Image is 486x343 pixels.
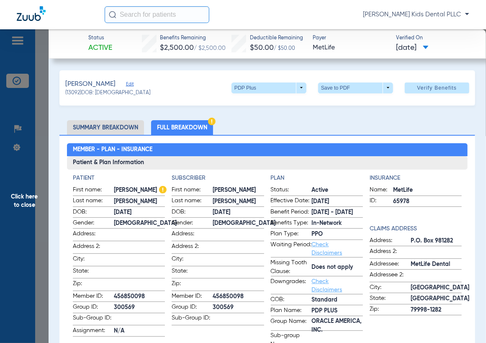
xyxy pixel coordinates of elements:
[67,120,144,135] li: Summary Breakdown
[370,305,411,315] span: Zip:
[73,279,114,291] span: Zip:
[271,258,312,276] span: Missing Tooth Clause:
[417,85,457,91] span: Verify Benefits
[370,186,393,196] span: Name:
[73,174,165,183] h4: Patient
[213,208,264,217] span: [DATE]
[271,230,312,240] span: Plan Type:
[411,260,462,269] span: MetLife Dental
[313,35,389,42] span: Payer
[73,230,114,241] span: Address:
[114,208,165,217] span: [DATE]
[65,90,150,97] span: (13092) DOB: [DEMOGRAPHIC_DATA]
[312,307,363,315] span: PDP PLUS
[312,296,363,304] span: Standard
[172,219,213,229] span: Gender:
[271,295,312,305] span: COB:
[73,267,114,278] span: State:
[172,255,213,266] span: City:
[114,327,165,335] span: N/A
[172,174,264,183] h4: Subscriber
[65,79,116,90] span: [PERSON_NAME]
[88,35,112,42] span: Status
[114,219,177,228] span: [DEMOGRAPHIC_DATA]
[370,196,393,206] span: ID:
[73,303,114,313] span: Group ID:
[73,242,114,253] span: Address 2:
[172,314,213,325] span: Sub-Group ID:
[370,294,411,304] span: State:
[73,326,114,336] span: Assignment:
[73,208,114,218] span: DOB:
[172,230,213,241] span: Address:
[312,208,363,217] span: [DATE] - [DATE]
[411,294,469,303] span: [GEOGRAPHIC_DATA]
[172,279,213,291] span: Zip:
[67,156,468,170] h3: Patient & Plan Information
[312,197,363,206] span: [DATE]
[172,196,213,206] span: Last name:
[231,83,306,93] button: PDP Plus
[114,186,167,195] span: [PERSON_NAME]
[213,197,264,206] span: [PERSON_NAME]
[411,237,462,245] span: P.O. Box 981282
[318,83,393,93] button: Save to PDF
[370,260,411,270] span: Addressee:
[271,196,312,206] span: Effective Date:
[313,43,389,53] span: MetLife
[213,303,264,312] span: 300569
[159,186,167,193] img: Hazard
[67,143,468,157] h2: Member - Plan - Insurance
[250,44,274,52] span: $50.00
[194,45,226,51] span: / $2,500.00
[396,43,429,53] span: [DATE]
[172,186,213,196] span: First name:
[271,277,312,294] span: Downgrades:
[172,242,213,253] span: Address 2:
[172,292,213,302] span: Member ID:
[126,81,134,89] span: Edit
[312,279,342,293] a: Check Disclaimers
[109,11,116,18] img: Search Icon
[274,46,295,51] span: / $50.00
[88,43,112,53] span: Active
[114,303,165,312] span: 300569
[393,186,462,195] span: MetLife
[312,230,363,239] span: PPO
[370,224,462,233] h4: Claims Address
[271,219,312,229] span: Benefits Type:
[271,317,312,330] span: Group Name:
[172,208,213,218] span: DOB:
[73,292,114,302] span: Member ID:
[396,35,473,42] span: Verified On
[73,196,114,206] span: Last name:
[160,44,194,52] span: $2,500.00
[208,118,216,125] img: Hazard
[213,292,264,301] span: 456850098
[73,186,114,196] span: First name:
[105,6,209,23] input: Search for patients
[160,35,226,42] span: Benefits Remaining
[363,10,469,19] span: [PERSON_NAME] Kids Dental PLLC
[312,219,363,228] span: In-Network
[151,120,213,135] li: Full Breakdown
[271,306,312,316] span: Plan Name:
[370,283,411,293] span: City:
[405,83,469,93] button: Verify Benefits
[73,255,114,266] span: City:
[393,197,462,206] span: 65978
[370,174,462,183] h4: Insurance
[312,263,363,272] span: Does not apply
[411,284,469,292] span: [GEOGRAPHIC_DATA]
[370,271,411,282] span: Addressee 2:
[370,236,411,246] span: Address:
[213,219,275,228] span: [DEMOGRAPHIC_DATA]
[172,267,213,278] span: State:
[444,303,486,343] iframe: Chat Widget
[312,186,363,195] span: Active
[411,306,462,315] span: 79998-1282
